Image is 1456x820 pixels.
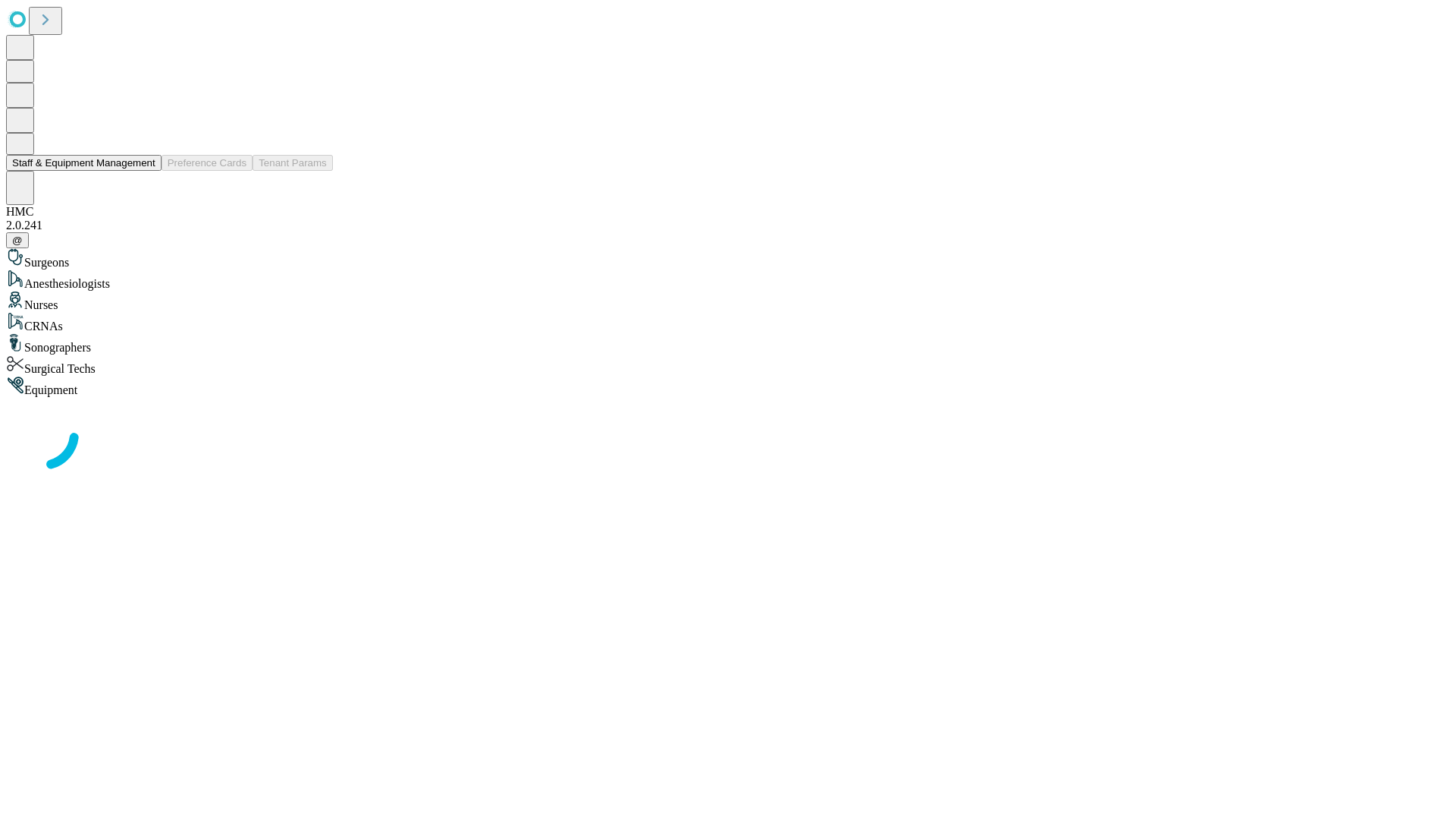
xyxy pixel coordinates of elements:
[6,312,1450,333] div: CRNAs
[6,355,1450,376] div: Surgical Techs
[6,232,29,248] button: @
[12,235,23,246] span: @
[6,291,1450,312] div: Nurses
[6,248,1450,270] div: Surgeons
[6,376,1450,397] div: Equipment
[6,205,1450,219] div: HMC
[6,333,1450,355] div: Sonographers
[253,155,333,171] button: Tenant Params
[6,155,162,171] button: Staff & Equipment Management
[162,155,253,171] button: Preference Cards
[6,219,1450,232] div: 2.0.241
[6,270,1450,291] div: Anesthesiologists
